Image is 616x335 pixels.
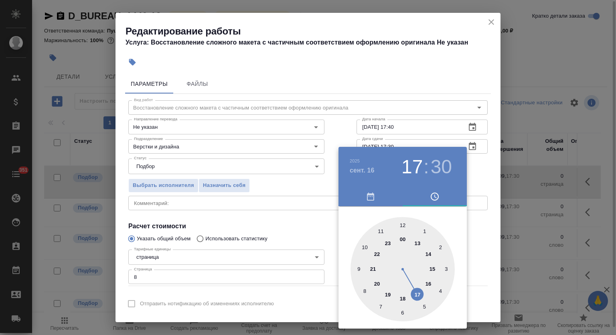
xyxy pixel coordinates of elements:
[431,156,452,178] button: 30
[350,158,360,163] button: 2025
[350,166,375,175] button: сент. 16
[401,156,423,178] button: 17
[423,156,429,178] h3: :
